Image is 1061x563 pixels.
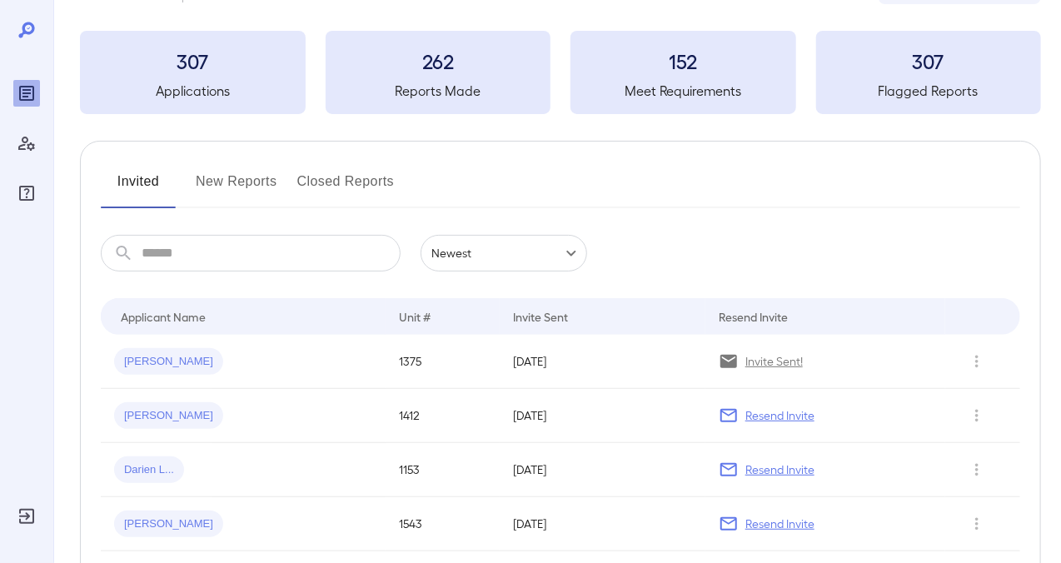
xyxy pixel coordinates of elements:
[13,180,40,207] div: FAQ
[745,353,803,370] p: Invite Sent!
[570,81,796,101] h5: Meet Requirements
[964,348,990,375] button: Row Actions
[964,402,990,429] button: Row Actions
[386,389,500,443] td: 1412
[13,80,40,107] div: Reports
[80,31,1041,114] summary: 307Applications262Reports Made152Meet Requirements307Flagged Reports
[964,511,990,537] button: Row Actions
[500,497,705,551] td: [DATE]
[500,335,705,389] td: [DATE]
[964,456,990,483] button: Row Actions
[13,130,40,157] div: Manage Users
[500,443,705,497] td: [DATE]
[745,516,814,532] p: Resend Invite
[326,47,551,74] h3: 262
[114,462,184,478] span: Darien L...
[816,81,1042,101] h5: Flagged Reports
[13,503,40,530] div: Log Out
[386,497,500,551] td: 1543
[745,407,814,424] p: Resend Invite
[399,306,431,326] div: Unit #
[80,81,306,101] h5: Applications
[570,47,796,74] h3: 152
[719,306,788,326] div: Resend Invite
[121,306,206,326] div: Applicant Name
[80,47,306,74] h3: 307
[326,81,551,101] h5: Reports Made
[421,235,587,272] div: Newest
[386,335,500,389] td: 1375
[101,168,176,208] button: Invited
[114,354,223,370] span: [PERSON_NAME]
[816,47,1042,74] h3: 307
[500,389,705,443] td: [DATE]
[196,168,277,208] button: New Reports
[114,516,223,532] span: [PERSON_NAME]
[114,408,223,424] span: [PERSON_NAME]
[297,168,395,208] button: Closed Reports
[745,461,814,478] p: Resend Invite
[386,443,500,497] td: 1153
[513,306,568,326] div: Invite Sent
